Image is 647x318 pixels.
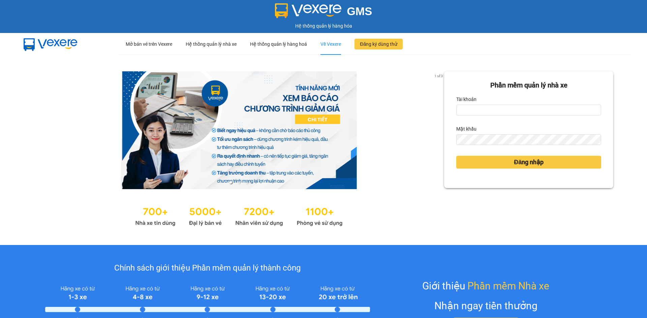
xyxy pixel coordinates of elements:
input: Tài khoản [456,105,601,115]
p: 1 of 3 [432,71,444,80]
div: Chính sách giới thiệu Phần mềm quản lý thành công [45,262,370,275]
img: logo 2 [275,3,342,18]
button: Đăng nhập [456,156,601,169]
button: Đăng ký dùng thử [355,39,403,49]
span: Phần mềm Nhà xe [467,278,549,294]
div: Về Vexere [320,33,341,55]
a: GMS [275,10,372,15]
div: Giới thiệu [422,278,549,294]
li: slide item 2 [238,181,240,184]
img: mbUUG5Q.png [17,33,84,55]
label: Tài khoản [456,94,476,105]
img: Statistics.png [135,203,343,228]
input: Mật khẩu [456,134,601,145]
div: Nhận ngay tiền thưởng [434,298,537,314]
div: Phần mềm quản lý nhà xe [456,80,601,91]
span: GMS [347,5,372,17]
span: Đăng ký dùng thử [360,40,397,48]
button: next slide / item [435,71,444,189]
li: slide item 1 [229,181,232,184]
div: Hệ thống quản lý hàng hóa [2,22,645,30]
div: Hệ thống quản lý hàng hoá [250,33,307,55]
button: previous slide / item [34,71,43,189]
span: Đăng nhập [514,157,544,167]
label: Mật khẩu [456,123,476,134]
div: Mở bán vé trên Vexere [126,33,172,55]
li: slide item 3 [246,181,248,184]
div: Hệ thống quản lý nhà xe [186,33,237,55]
